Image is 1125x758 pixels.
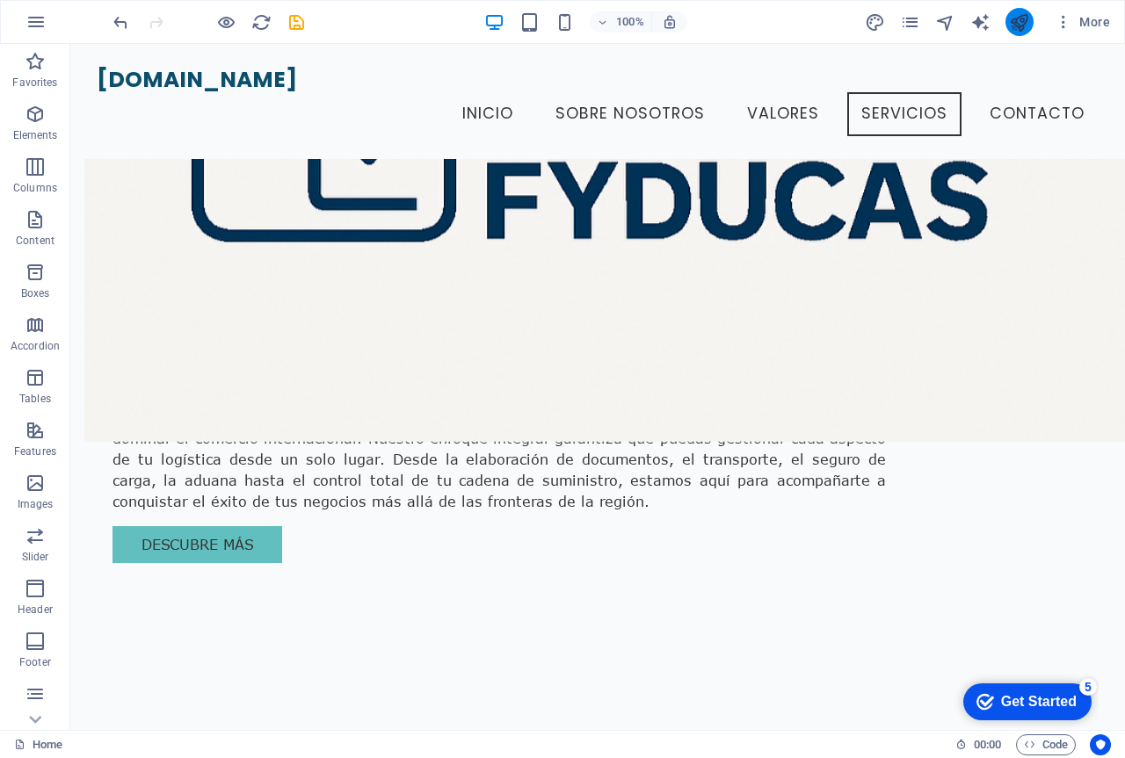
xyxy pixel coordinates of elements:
span: 00 00 [974,734,1001,755]
p: Features [14,444,56,458]
p: Elements [13,128,58,142]
h6: 100% [616,11,644,32]
button: Code [1016,734,1076,755]
button: Click here to leave preview mode and continue editing [215,11,236,32]
p: Columns [13,181,57,195]
button: reload [250,11,272,32]
p: Slider [22,550,49,564]
p: Accordion [11,339,60,353]
p: Footer [19,655,51,669]
p: Favorites [12,76,57,90]
i: AI Writer [970,12,991,32]
button: More [1048,8,1117,36]
i: Reload page [251,12,272,32]
h6: Session time [955,734,1002,755]
p: Tables [19,392,51,406]
div: Get Started [52,19,127,35]
i: On resize automatically adjust zoom level to fit chosen device. [662,14,678,30]
i: Pages (Ctrl+Alt+S) [900,12,920,32]
button: navigator [935,11,956,32]
button: 100% [590,11,652,32]
i: Navigator [935,12,955,32]
i: Design (Ctrl+Alt+Y) [865,12,885,32]
span: Code [1024,734,1068,755]
i: Undo: Change image (Ctrl+Z) [111,12,131,32]
div: 5 [130,4,148,21]
a: Click to cancel selection. Double-click to open Pages [14,734,62,755]
span: : [986,738,989,751]
button: text_generator [970,11,991,32]
button: save [286,11,307,32]
p: Header [18,603,53,617]
button: design [865,11,886,32]
button: pages [900,11,921,32]
p: Content [16,234,54,248]
i: Save (Ctrl+S) [287,12,307,32]
p: Forms [19,708,51,722]
div: Get Started 5 items remaining, 0% complete [14,9,142,46]
p: Images [18,497,54,511]
button: Usercentrics [1090,734,1111,755]
button: undo [110,11,131,32]
p: Boxes [21,286,50,300]
button: publish [1005,8,1034,36]
span: More [1055,13,1110,31]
